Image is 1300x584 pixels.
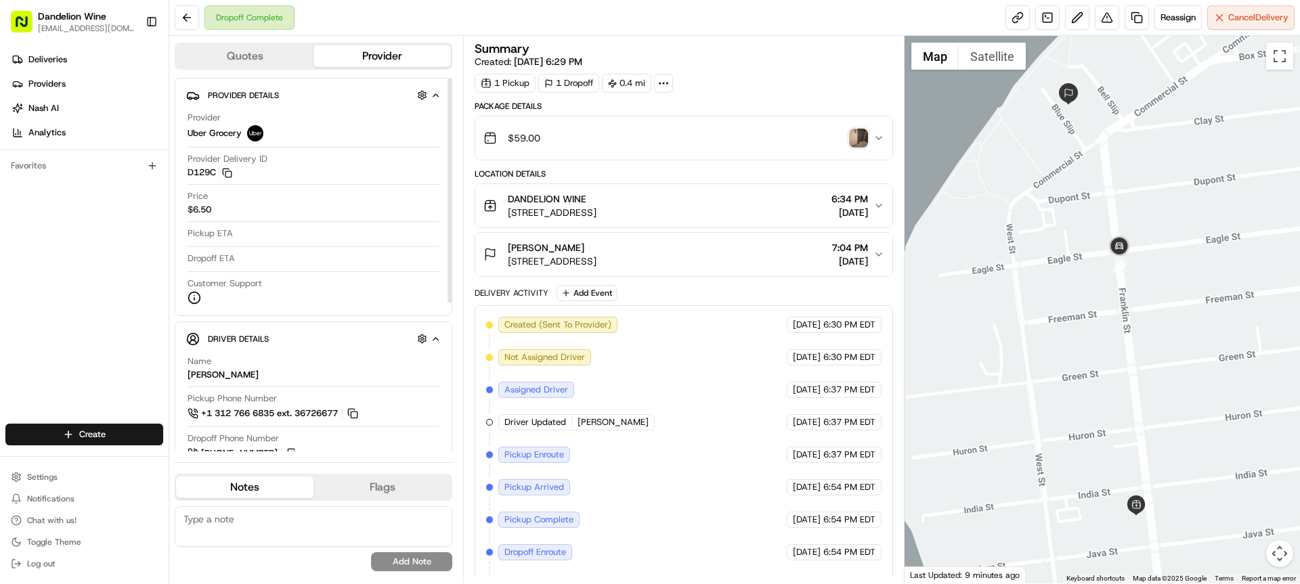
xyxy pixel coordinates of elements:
[1266,540,1293,567] button: Map camera controls
[849,129,868,148] img: photo_proof_of_delivery image
[188,227,233,240] span: Pickup ETA
[5,5,140,38] button: Dandelion Wine[EMAIL_ADDRESS][DOMAIN_NAME]
[793,351,821,363] span: [DATE]
[201,407,338,420] span: +1 312 766 6835 ext. 36726677
[959,43,1026,70] button: Show satellite imagery
[793,546,821,558] span: [DATE]
[1133,575,1207,582] span: Map data ©2025 Google
[5,73,169,95] a: Providers
[1154,5,1202,30] button: Reassign
[1066,574,1125,583] button: Keyboard shortcuts
[188,355,211,367] span: Name
[823,384,875,396] span: 6:37 PM EDT
[186,84,441,106] button: Provider Details
[186,328,441,350] button: Driver Details
[793,319,821,331] span: [DATE]
[538,74,599,93] div: 1 Dropoff
[578,416,649,428] span: [PERSON_NAME]
[504,319,611,331] span: Created (Sent To Provider)
[602,74,651,93] div: 0.4 mi
[27,493,74,504] span: Notifications
[831,192,868,206] span: 6:34 PM
[176,45,313,67] button: Quotes
[475,233,892,276] button: [PERSON_NAME][STREET_ADDRESS]7:04 PM[DATE]
[188,392,277,405] span: Pickup Phone Number
[831,254,868,268] span: [DATE]
[793,481,821,493] span: [DATE]
[28,53,67,66] span: Deliveries
[1266,43,1293,70] button: Toggle fullscreen view
[1112,258,1127,273] div: 2
[188,166,232,179] button: D129C
[5,489,163,508] button: Notifications
[823,546,875,558] span: 6:54 PM EDT
[905,566,1026,583] div: Last Updated: 9 minutes ago
[908,566,953,583] img: Google
[1161,12,1196,24] span: Reassign
[188,406,360,421] a: +1 312 766 6835 ext. 36726677
[1215,575,1234,582] a: Terms
[823,449,875,461] span: 6:37 PM EDT
[188,204,211,216] span: $6.50
[313,45,451,67] button: Provider
[508,131,540,145] span: $59.00
[201,447,278,459] span: [PHONE_NUMBER]
[313,476,451,498] button: Flags
[911,43,959,70] button: Show street map
[475,116,892,160] button: $59.00photo_proof_of_delivery image
[823,416,875,428] span: 6:37 PM EDT
[508,254,597,268] span: [STREET_ADDRESS]
[5,468,163,487] button: Settings
[188,369,259,381] div: [PERSON_NAME]
[504,481,564,493] span: Pickup Arrived
[5,97,169,119] a: Nash AI
[188,277,262,290] span: Customer Support
[188,127,242,139] span: Uber Grocery
[793,384,821,396] span: [DATE]
[793,416,821,428] span: [DATE]
[504,449,564,461] span: Pickup Enroute
[823,514,875,526] span: 6:54 PM EDT
[831,241,868,254] span: 7:04 PM
[5,49,169,70] a: Deliveries
[514,55,582,68] span: [DATE] 6:29 PM
[188,252,235,265] span: Dropoff ETA
[27,472,58,482] span: Settings
[504,351,585,363] span: Not Assigned Driver
[793,514,821,526] span: [DATE]
[908,566,953,583] a: Open this area in Google Maps (opens a new window)
[475,74,536,93] div: 1 Pickup
[504,384,568,396] span: Assigned Driver
[38,9,106,23] button: Dandelion Wine
[475,169,892,179] div: Location Details
[79,428,106,441] span: Create
[508,192,586,206] span: DANDELION WINE
[208,334,269,344] span: Driver Details
[5,511,163,530] button: Chat with us!
[475,43,529,55] h3: Summary
[188,153,267,165] span: Provider Delivery ID
[508,241,584,254] span: [PERSON_NAME]
[557,285,617,301] button: Add Event
[188,190,208,202] span: Price
[823,481,875,493] span: 6:54 PM EDT
[188,432,279,445] span: Dropoff Phone Number
[1228,12,1288,24] span: Cancel Delivery
[1242,575,1296,582] a: Report a map error
[475,184,892,227] button: DANDELION WINE[STREET_ADDRESS]6:34 PM[DATE]
[208,90,279,101] span: Provider Details
[831,206,868,219] span: [DATE]
[1207,5,1295,30] button: CancelDelivery
[188,446,300,461] a: [PHONE_NUMBER]
[475,55,582,68] span: Created:
[188,112,221,124] span: Provider
[475,288,548,298] div: Delivery Activity
[823,351,875,363] span: 6:30 PM EDT
[38,23,135,34] button: [EMAIL_ADDRESS][DOMAIN_NAME]
[504,416,566,428] span: Driver Updated
[5,122,169,143] a: Analytics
